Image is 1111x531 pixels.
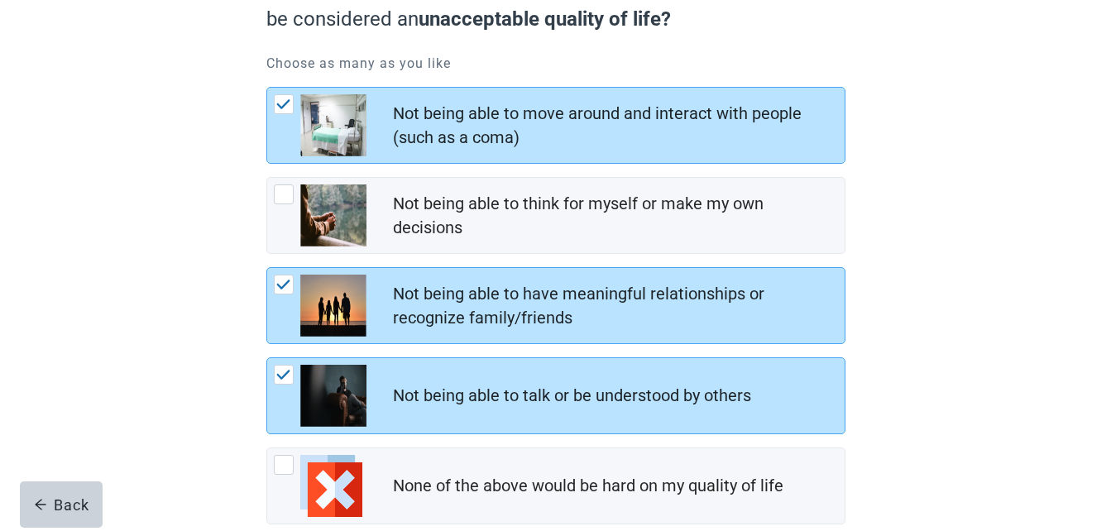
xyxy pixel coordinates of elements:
[393,192,835,240] div: Not being able to think for myself or make my own decisions
[393,102,835,150] div: Not being able to move around and interact with people (such as a coma)
[266,177,845,254] div: Not being able to think for myself or make my own decisions, checkbox, not checked
[393,282,835,330] div: Not being able to have meaningful relationships or recognize family/friends
[34,498,47,511] span: arrow-left
[266,87,845,164] div: Not being able to move around and interact with people (such as a coma), checkbox, checked
[393,384,751,408] div: Not being able to talk or be understood by others
[393,474,783,498] div: None of the above would be hard on my quality of life
[34,496,89,513] div: Back
[266,447,845,524] div: None of the above would be hard on my quality of life, checkbox, not checked
[419,7,671,31] strong: unacceptable quality of life?
[266,357,845,434] div: Not being able to talk or be understood by others, checkbox, checked
[266,267,845,344] div: Not being able to have meaningful relationships or recognize family/friends, checkbox, checked
[266,54,845,74] p: Choose as many as you like
[20,481,103,528] button: arrow-leftBack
